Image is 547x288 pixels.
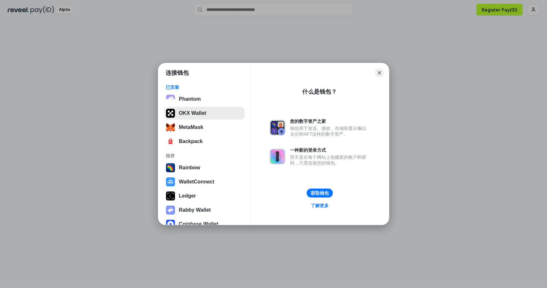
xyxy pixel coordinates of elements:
button: Phantom [164,93,244,106]
div: 一种新的登录方式 [290,147,370,153]
img: svg+xml,%3Csvg%20width%3D%2228%22%20height%3D%2228%22%20viewBox%3D%220%200%2028%2028%22%20fill%3D... [166,177,175,186]
img: svg+xml,%3Csvg%20xmlns%3D%22http%3A%2F%2Fwww.w3.org%2F2000%2Fsvg%22%20fill%3D%22none%22%20viewBox... [166,206,175,215]
button: Backpack [164,135,244,148]
img: svg+xml;base64,PHN2ZyB3aWR0aD0iMzUiIGhlaWdodD0iMzQiIHZpZXdCb3g9IjAgMCAzNSAzNCIgZmlsbD0ibm9uZSIgeG... [166,123,175,132]
button: WalletConnect [164,175,244,188]
div: 钱包用于发送、接收、存储和显示像以太坊和NFT这样的数字资产。 [290,125,370,137]
button: Ledger [164,190,244,202]
div: Rabby Wallet [179,207,211,213]
div: 获取钱包 [311,190,329,196]
button: Rainbow [164,161,244,174]
div: Phantom [179,96,201,102]
img: svg+xml,%3Csvg%20width%3D%22120%22%20height%3D%22120%22%20viewBox%3D%220%200%20120%20120%22%20fil... [166,163,175,172]
div: 了解更多 [311,203,329,208]
button: Rabby Wallet [164,204,244,216]
img: epq2vO3P5aLWl15yRS7Q49p1fHTx2Sgh99jU3kfXv7cnPATIVQHAx5oQs66JWv3SWEjHOsb3kKgmE5WNBxBId7C8gm8wEgOvz... [166,95,175,104]
div: 而不是在每个网站上创建新的账户和密码，只需连接您的钱包。 [290,154,370,166]
button: OKX Wallet [164,107,244,120]
img: svg+xml,%3Csvg%20width%3D%2228%22%20height%3D%2228%22%20viewBox%3D%220%200%2028%2028%22%20fill%3D... [166,220,175,229]
div: MetaMask [179,124,203,130]
button: MetaMask [164,121,244,134]
div: 您的数字资产之家 [290,118,370,124]
div: OKX Wallet [179,110,206,116]
div: 已安装 [166,84,243,90]
div: Backpack [179,139,203,144]
a: 了解更多 [307,201,333,210]
div: 什么是钱包？ [303,88,337,96]
button: Coinbase Wallet [164,218,244,231]
div: Rainbow [179,165,200,171]
img: svg+xml,%3Csvg%20xmlns%3D%22http%3A%2F%2Fwww.w3.org%2F2000%2Fsvg%22%20fill%3D%22none%22%20viewBox... [270,149,285,164]
div: WalletConnect [179,179,214,185]
h1: 连接钱包 [166,69,189,77]
img: 5VZ71FV6L7PA3gg3tXrdQ+DgLhC+75Wq3no69P3MC0NFQpx2lL04Ql9gHK1bRDjsSBIvScBnDTk1WrlGIZBorIDEYJj+rhdgn... [166,109,175,118]
img: 4BxBxKvl5W07cAAAAASUVORK5CYII= [166,137,175,146]
button: Close [375,68,384,77]
div: Ledger [179,193,196,199]
img: svg+xml,%3Csvg%20xmlns%3D%22http%3A%2F%2Fwww.w3.org%2F2000%2Fsvg%22%20fill%3D%22none%22%20viewBox... [270,120,285,135]
div: 推荐 [166,153,243,159]
img: svg+xml,%3Csvg%20xmlns%3D%22http%3A%2F%2Fwww.w3.org%2F2000%2Fsvg%22%20width%3D%2228%22%20height%3... [166,191,175,200]
div: Coinbase Wallet [179,221,218,227]
button: 获取钱包 [307,189,333,198]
